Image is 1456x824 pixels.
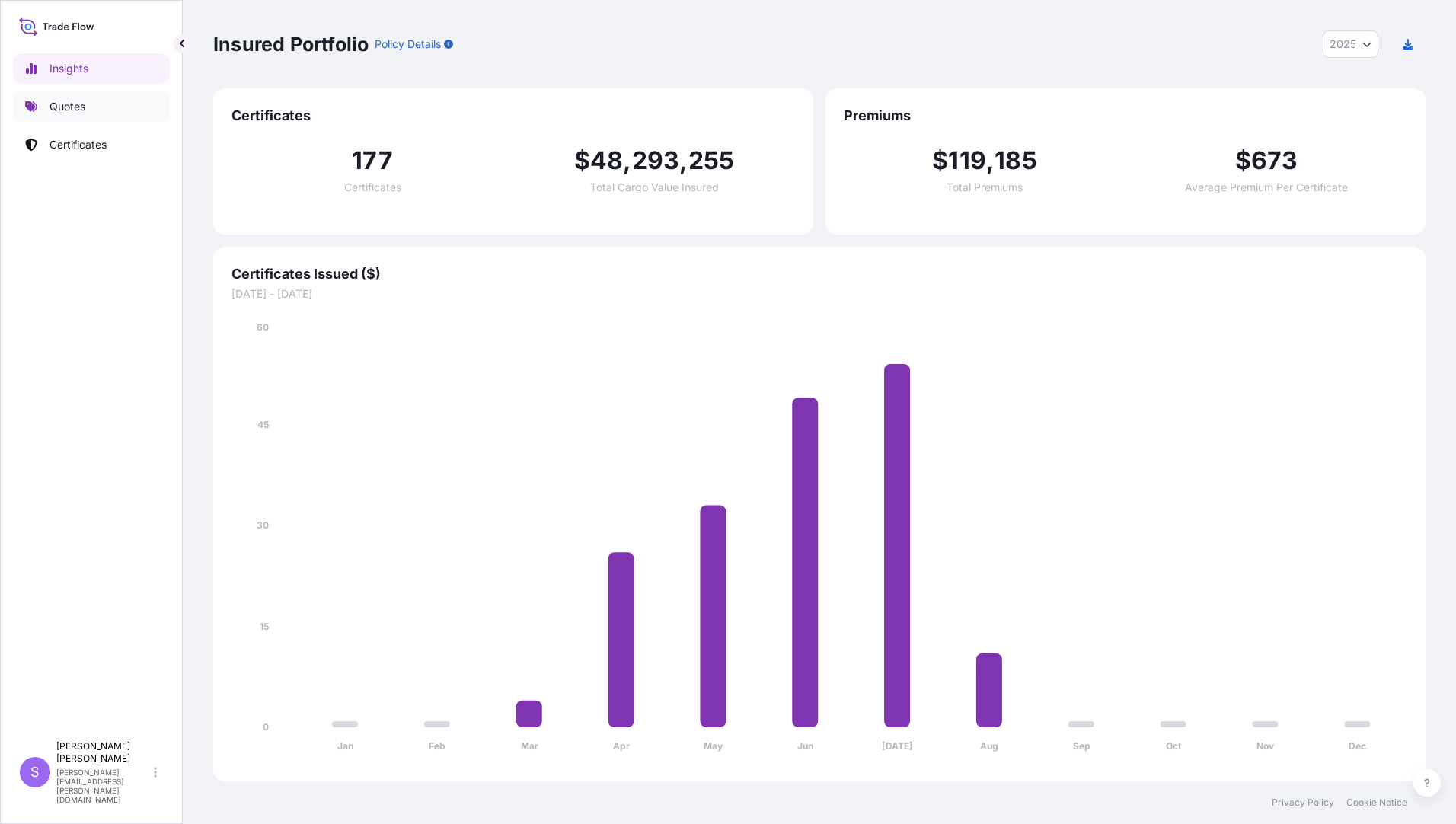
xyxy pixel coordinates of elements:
[521,740,538,752] tspan: Mar
[375,37,441,52] p: Policy Details
[260,621,269,632] tspan: 15
[13,91,170,122] a: Quotes
[352,149,393,173] span: 177
[613,740,630,752] tspan: Apr
[844,107,1407,125] span: Premiums
[30,765,40,780] span: S
[344,182,401,193] span: Certificates
[1330,37,1356,52] span: 2025
[257,519,269,531] tspan: 30
[49,137,107,152] p: Certificates
[948,149,986,173] span: 119
[49,99,85,114] p: Quotes
[1323,30,1378,58] button: Year Selector
[263,721,269,733] tspan: 0
[49,61,88,76] p: Insights
[947,182,1023,193] span: Total Premiums
[623,149,631,173] span: ,
[1272,797,1334,809] a: Privacy Policy
[679,149,688,173] span: ,
[1349,740,1366,752] tspan: Dec
[1073,740,1090,752] tspan: Sep
[56,740,151,765] p: [PERSON_NAME] [PERSON_NAME]
[231,107,795,125] span: Certificates
[337,740,353,752] tspan: Jan
[429,740,445,752] tspan: Feb
[1166,740,1182,752] tspan: Oct
[1235,149,1251,173] span: $
[995,149,1037,173] span: 185
[257,321,269,333] tspan: 60
[1251,149,1298,173] span: 673
[704,740,723,752] tspan: May
[882,740,913,752] tspan: [DATE]
[257,419,269,430] tspan: 45
[1346,797,1407,809] a: Cookie Notice
[980,740,998,752] tspan: Aug
[1256,740,1275,752] tspan: Nov
[688,149,735,173] span: 255
[574,149,590,173] span: $
[1185,182,1348,193] span: Average Premium Per Certificate
[932,149,948,173] span: $
[13,129,170,160] a: Certificates
[797,740,813,752] tspan: Jun
[13,53,170,84] a: Insights
[632,149,680,173] span: 293
[56,768,151,804] p: [PERSON_NAME][EMAIL_ADDRESS][PERSON_NAME][DOMAIN_NAME]
[213,32,369,56] p: Insured Portfolio
[986,149,995,173] span: ,
[231,265,1407,283] span: Certificates Issued ($)
[590,149,623,173] span: 48
[590,182,719,193] span: Total Cargo Value Insured
[231,286,1407,302] span: [DATE] - [DATE]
